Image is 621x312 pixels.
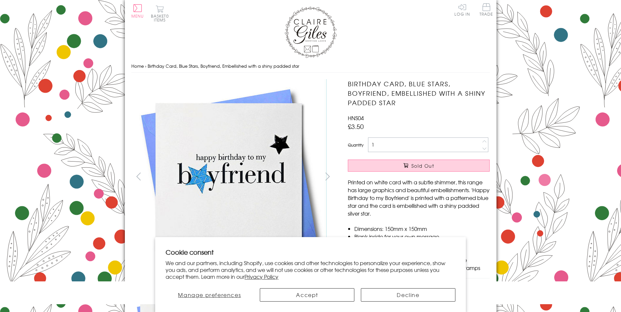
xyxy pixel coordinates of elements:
span: Trade [480,3,493,16]
span: HNS04 [348,114,364,122]
button: Sold Out [348,160,490,172]
span: 0 items [154,13,169,23]
img: Birthday Card, Blue Stars, Boyfriend, Embellished with a shiny padded star [335,79,530,275]
label: Quantity [348,142,363,148]
li: Blank inside for your own message [354,233,490,240]
span: Manage preferences [178,291,241,299]
button: prev [131,169,146,184]
button: Basket0 items [151,5,169,22]
img: Claire Giles Greetings Cards [285,7,337,58]
button: Accept [260,288,354,302]
span: Birthday Card, Blue Stars, Boyfriend, Embellished with a shiny padded star [148,63,299,69]
span: Menu [131,13,144,19]
a: Home [131,63,144,69]
p: We and our partners, including Shopify, use cookies and other technologies to personalize your ex... [166,260,455,280]
p: Printed on white card with a subtle shimmer, this range has large graphics and beautiful embellis... [348,178,490,217]
nav: breadcrumbs [131,60,490,73]
h1: Birthday Card, Blue Stars, Boyfriend, Embellished with a shiny padded star [348,79,490,107]
span: › [145,63,146,69]
h2: Cookie consent [166,248,455,257]
button: Decline [361,288,455,302]
button: Menu [131,4,144,18]
span: Sold Out [411,163,434,169]
button: Manage preferences [166,288,253,302]
a: Privacy Policy [244,273,278,280]
span: £3.50 [348,122,364,131]
img: Birthday Card, Blue Stars, Boyfriend, Embellished with a shiny padded star [131,79,327,274]
li: Dimensions: 150mm x 150mm [354,225,490,233]
button: next [320,169,335,184]
a: Log In [454,3,470,16]
a: Trade [480,3,493,17]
